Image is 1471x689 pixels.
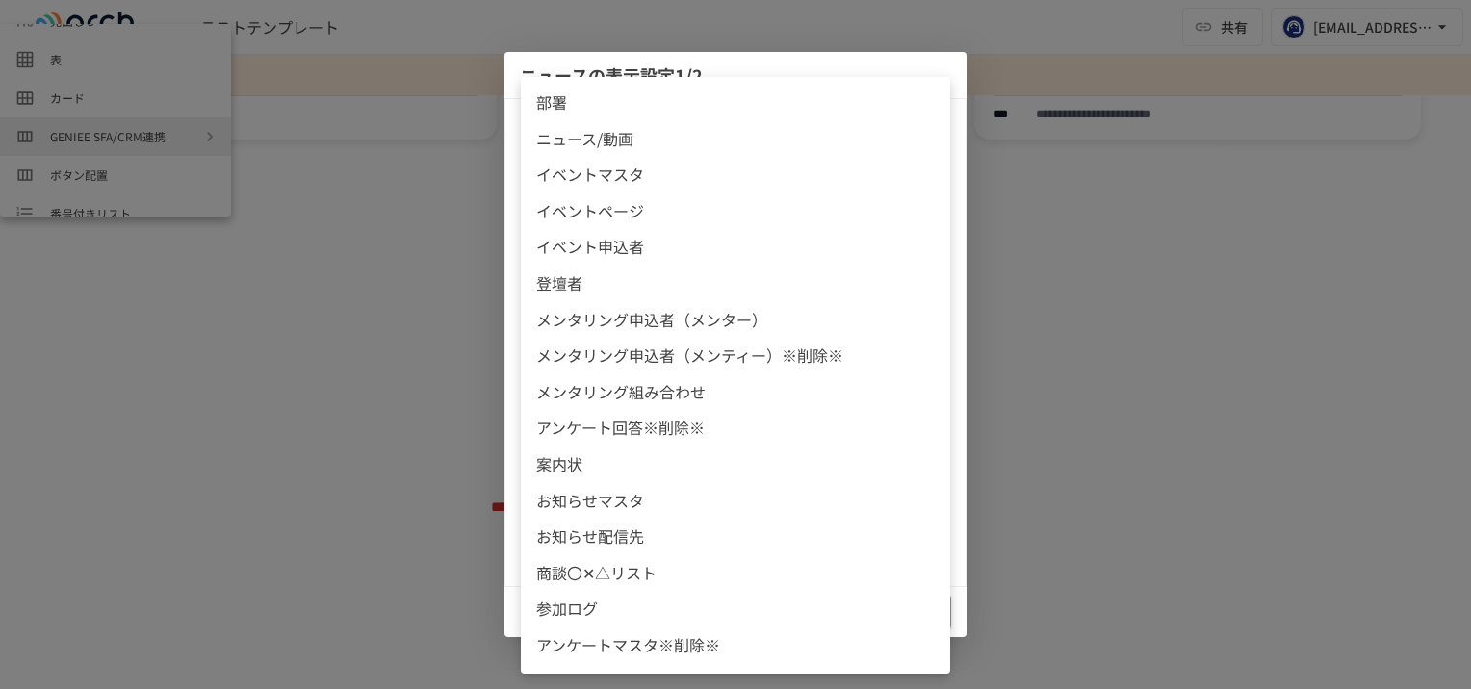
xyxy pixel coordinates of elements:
span: イベント申込者 [536,235,935,260]
span: イベントマスタ [536,163,935,188]
span: メンタリング申込者（メンティー）※削除※ [536,344,935,369]
span: イベントページ [536,199,935,224]
span: 登壇者 [536,271,935,296]
span: お知らせマスタ [536,489,935,514]
span: ニュース/動画 [536,127,935,152]
span: メンタリング組み合わせ [536,380,935,405]
span: 参加ログ [536,597,935,622]
span: 商談〇✕△リスト [536,561,935,586]
span: 案内状 [536,452,935,477]
span: 部署 [536,90,935,115]
span: アンケートマスタ※削除※ [536,633,935,658]
span: お知らせ配信先 [536,524,935,549]
span: アンケート回答※削除※ [536,416,935,441]
span: メンタリング申込者（メンター） [536,308,935,333]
